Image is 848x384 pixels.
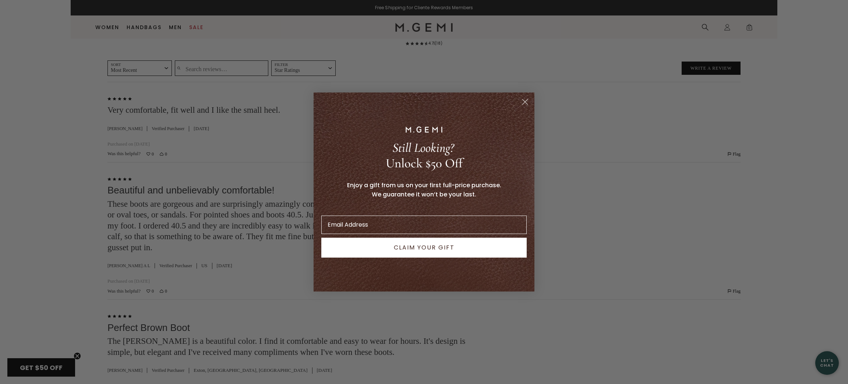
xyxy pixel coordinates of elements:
[347,181,501,199] span: Enjoy a gift from us on your first full-price purchase. We guarantee it won’t be your last.
[519,95,531,108] button: Close dialog
[392,140,454,156] span: Still Looking?
[321,216,527,234] input: Email Address
[386,156,463,171] span: Unlock $50 Off
[321,238,527,258] button: CLAIM YOUR GIFT
[406,126,442,132] img: M.GEMI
